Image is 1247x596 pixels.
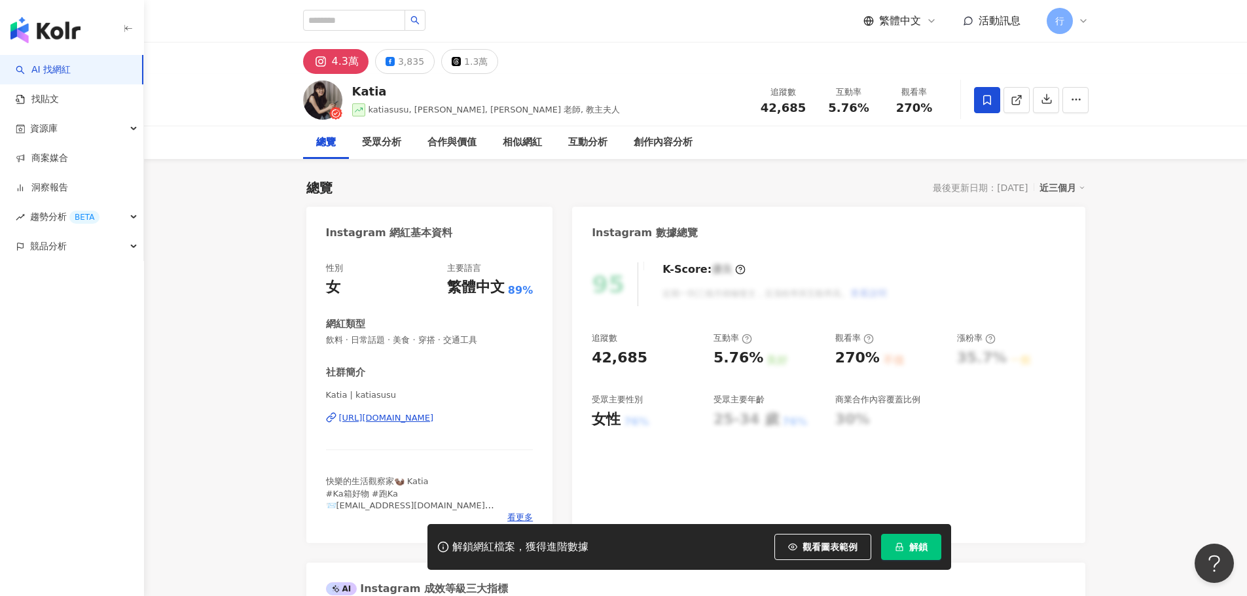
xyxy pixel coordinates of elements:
div: 觀看率 [890,86,939,99]
div: Katia [352,83,621,99]
span: 解鎖 [909,542,928,552]
span: 趨勢分析 [30,202,99,232]
span: 觀看圖表範例 [803,542,858,552]
div: 受眾分析 [362,135,401,150]
a: 找貼文 [16,93,59,106]
span: 繁體中文 [879,14,921,28]
div: 近三個月 [1039,179,1085,196]
button: 3,835 [375,49,435,74]
div: 網紅類型 [326,317,365,331]
span: 資源庫 [30,114,58,143]
div: 創作內容分析 [634,135,693,150]
img: logo [10,17,81,43]
div: 受眾主要性別 [592,394,643,406]
span: katiasusu, [PERSON_NAME], [PERSON_NAME] 老師, 教主夫人 [369,105,621,114]
div: 互動率 [824,86,874,99]
div: 女性 [592,410,621,430]
span: 飲料 · 日常話題 · 美食 · 穿搭 · 交通工具 [326,334,533,346]
img: KOL Avatar [303,80,342,120]
span: 42,685 [761,101,806,114]
span: 89% [508,283,533,298]
div: Instagram 網紅基本資料 [326,226,453,240]
div: 42,685 [592,348,647,368]
div: 主要語言 [447,262,481,274]
div: 商業合作內容覆蓋比例 [835,394,920,406]
div: 受眾主要年齡 [714,394,765,406]
div: Instagram 成效等級三大指標 [326,582,508,596]
div: 互動率 [714,332,752,344]
div: 總覽 [316,135,336,150]
span: 行 [1055,14,1064,28]
a: searchAI 找網紅 [16,63,71,77]
div: 總覽 [306,179,333,197]
div: 追蹤數 [592,332,617,344]
span: rise [16,213,25,222]
div: 觀看率 [835,332,874,344]
span: 競品分析 [30,232,67,261]
div: 性別 [326,262,343,274]
div: [URL][DOMAIN_NAME] [339,412,434,424]
button: 4.3萬 [303,49,369,74]
div: 解鎖網紅檔案，獲得進階數據 [452,540,588,554]
div: Instagram 數據總覽 [592,226,698,240]
div: BETA [69,211,99,224]
span: Katia | katiasusu [326,389,533,401]
span: 5.76% [828,101,869,114]
span: 快樂的生活觀察家🦦 Katia #Ka箱好物 #跑Ka 📨[EMAIL_ADDRESS][DOMAIN_NAME] 🎧大嫂團podcast 👇🏻 [326,476,494,534]
div: 3,835 [398,52,424,71]
a: [URL][DOMAIN_NAME] [326,412,533,424]
div: 互動分析 [568,135,607,150]
div: 社群簡介 [326,366,365,379]
div: 5.76% [714,348,763,368]
a: 商案媒合 [16,152,68,165]
button: 1.3萬 [441,49,498,74]
span: search [410,16,420,25]
div: 繁體中文 [447,277,505,298]
span: 看更多 [507,512,533,523]
div: 1.3萬 [464,52,488,71]
div: 最後更新日期：[DATE] [933,183,1028,193]
div: 追蹤數 [759,86,808,99]
button: 觀看圖表範例 [774,534,871,560]
a: 洞察報告 [16,181,68,194]
button: 解鎖 [881,534,941,560]
span: lock [895,542,904,552]
div: K-Score : [662,262,746,277]
div: 270% [835,348,880,368]
div: 相似網紅 [503,135,542,150]
span: 活動訊息 [979,14,1021,27]
div: AI [326,582,357,595]
div: 漲粉率 [957,332,996,344]
div: 合作與價值 [427,135,477,150]
span: 270% [896,101,933,114]
div: 4.3萬 [332,52,359,71]
div: 女 [326,277,340,298]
